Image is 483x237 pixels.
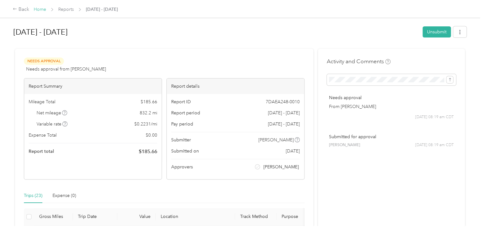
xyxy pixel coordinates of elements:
[156,208,235,226] th: Location
[24,192,42,199] div: Trips (23)
[266,98,300,105] span: 7DAEA248-0010
[13,6,29,13] div: Back
[415,142,454,148] span: [DATE] 08:19 am CDT
[171,164,193,170] span: Approvers
[24,58,64,65] span: Needs Approval
[415,114,454,120] span: [DATE] 08:19 am CDT
[268,121,300,127] span: [DATE] - [DATE]
[139,148,157,155] span: $ 185.66
[171,148,199,154] span: Submitted on
[171,121,193,127] span: Pay period
[327,58,390,65] h4: Activity and Comments
[73,208,117,226] th: Trip Date
[171,98,191,105] span: Report ID
[86,6,118,13] span: [DATE] - [DATE]
[24,78,162,94] div: Report Summary
[29,98,55,105] span: Mileage Total
[29,132,57,139] span: Expense Total
[447,201,483,237] iframe: Everlance-gr Chat Button Frame
[117,208,156,226] th: Value
[263,164,299,170] span: [PERSON_NAME]
[423,26,451,37] button: Unsubmit
[329,142,360,148] span: [PERSON_NAME]
[52,192,76,199] div: Expense (0)
[329,94,454,101] p: Needs approval
[37,121,68,127] span: Variable rate
[329,103,454,110] p: From [PERSON_NAME]
[140,110,157,116] span: 832.2 mi
[26,66,106,72] span: Needs approval from [PERSON_NAME]
[258,137,294,143] span: [PERSON_NAME]
[171,110,200,116] span: Report period
[141,98,157,105] span: $ 185.66
[37,110,67,116] span: Net mileage
[276,208,324,226] th: Purpose
[329,133,454,140] p: Submitted for approval
[167,78,304,94] div: Report details
[146,132,157,139] span: $ 0.00
[235,208,276,226] th: Track Method
[13,24,418,40] h1: Aug 1 - 31, 2025
[171,137,191,143] span: Submitter
[34,7,46,12] a: Home
[134,121,157,127] span: $ 0.2231 / mi
[34,208,73,226] th: Gross Miles
[268,110,300,116] span: [DATE] - [DATE]
[286,148,300,154] span: [DATE]
[29,148,54,155] span: Report total
[58,7,74,12] a: Reports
